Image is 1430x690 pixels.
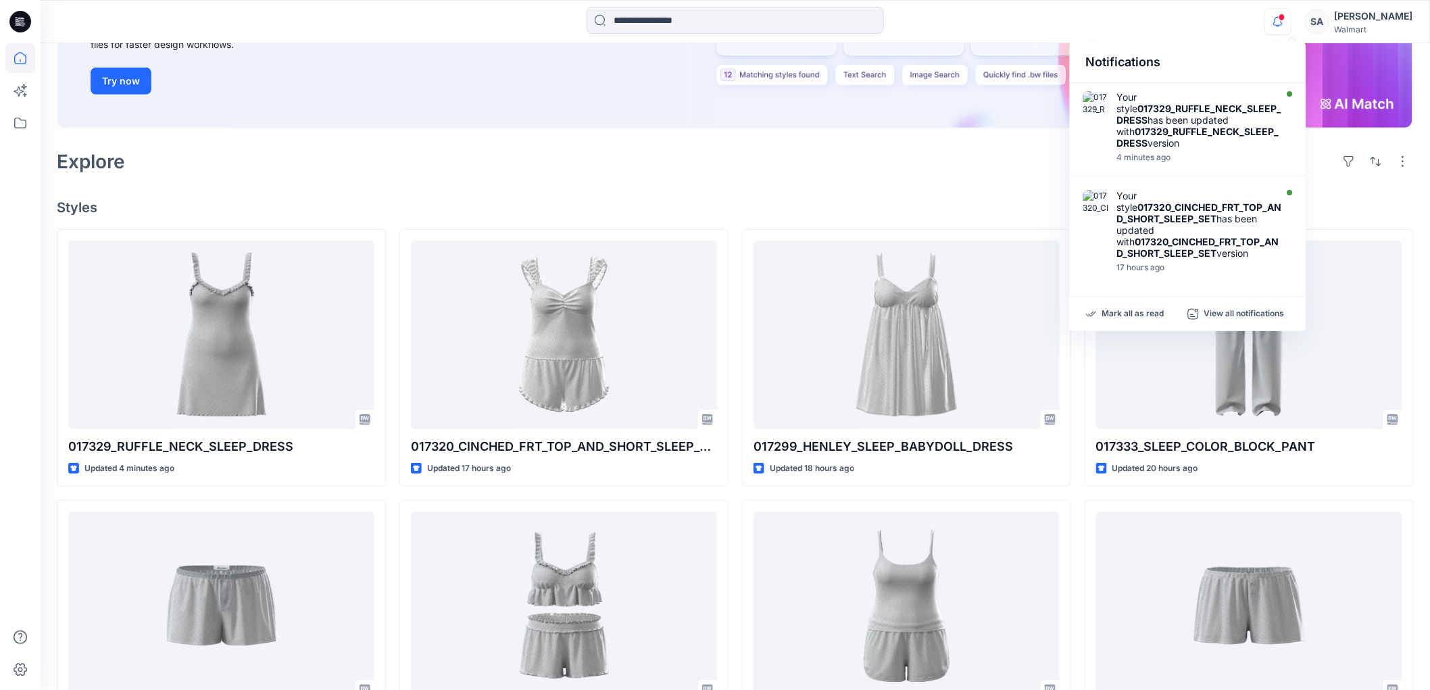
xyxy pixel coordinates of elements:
[1117,153,1285,162] div: Friday, October 03, 2025 16:37
[411,437,717,456] p: 017320_CINCHED_FRT_TOP_AND_SHORT_SLEEP_SET
[1070,42,1306,83] div: Notifications
[1096,437,1402,456] p: 017333_SLEEP_COLOR_BLOCK_PANT
[1335,24,1413,34] div: Walmart
[1112,462,1198,476] p: Updated 20 hours ago
[427,462,511,476] p: Updated 17 hours ago
[1083,190,1110,217] img: 017320_CINCHED_FRT_TOP_AND_SHORT_SLEEP_SET
[1117,91,1285,149] div: Your style has been updated with version
[770,462,854,476] p: Updated 18 hours ago
[1305,9,1329,34] div: SA
[1117,263,1285,272] div: Thursday, October 02, 2025 23:28
[1117,103,1282,126] strong: 017329_RUFFLE_NECK_SLEEP_DRESS
[1117,190,1285,259] div: Your style has been updated with version
[1335,8,1413,24] div: [PERSON_NAME]
[57,199,1414,216] h4: Styles
[1117,126,1279,149] strong: 017329_RUFFLE_NECK_SLEEP_DRESS
[57,151,125,172] h2: Explore
[1117,236,1279,259] strong: 017320_CINCHED_FRT_TOP_AND_SHORT_SLEEP_SET
[1117,201,1282,224] strong: 017320_CINCHED_FRT_TOP_AND_SHORT_SLEEP_SET
[1083,91,1110,118] img: 017329_RUFFLE_NECK_SLEEP_DRESS
[754,241,1060,428] a: 017299_HENLEY_SLEEP_BABYDOLL_DRESS
[91,68,151,95] button: Try now
[1096,241,1402,428] a: 017333_SLEEP_COLOR_BLOCK_PANT
[411,241,717,428] a: 017320_CINCHED_FRT_TOP_AND_SHORT_SLEEP_SET
[68,437,374,456] p: 017329_RUFFLE_NECK_SLEEP_DRESS
[68,241,374,428] a: 017329_RUFFLE_NECK_SLEEP_DRESS
[754,437,1060,456] p: 017299_HENLEY_SLEEP_BABYDOLL_DRESS
[84,462,174,476] p: Updated 4 minutes ago
[1204,308,1285,320] p: View all notifications
[1102,308,1164,320] p: Mark all as read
